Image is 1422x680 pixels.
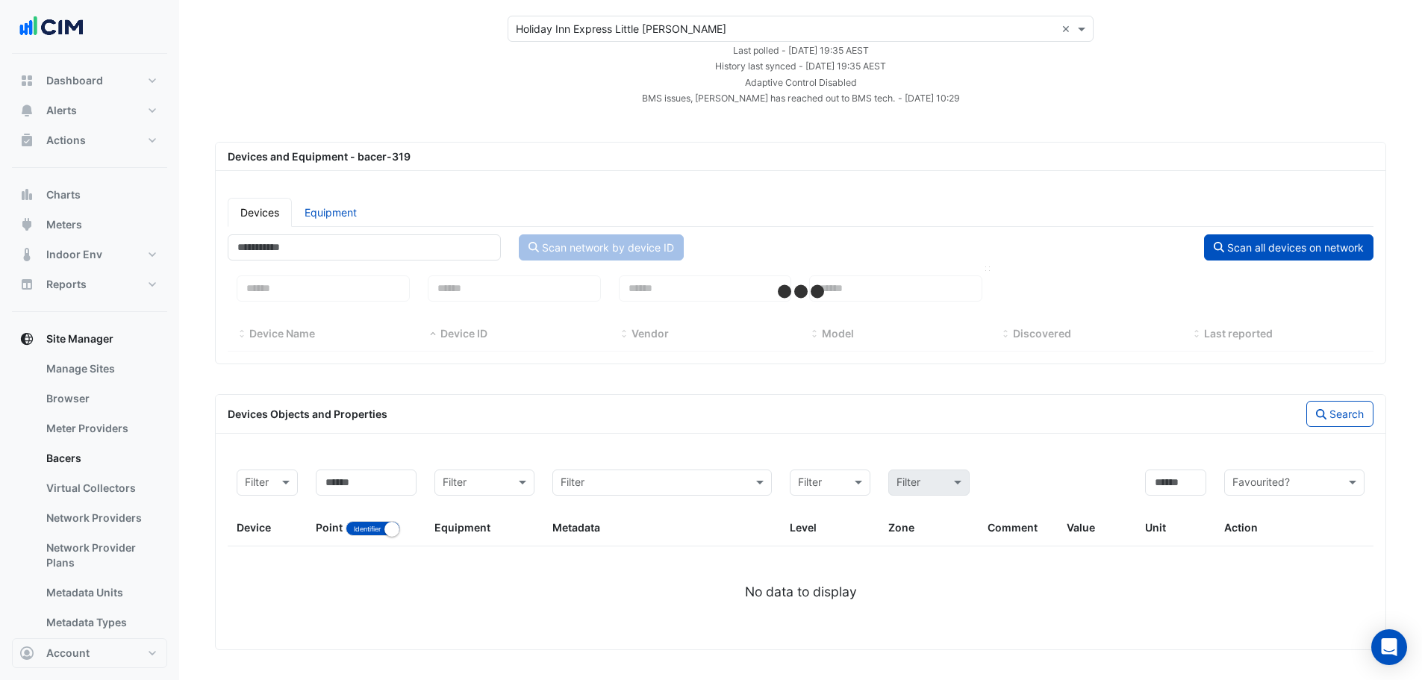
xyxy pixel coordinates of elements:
[19,277,34,292] app-icon: Reports
[988,521,1038,534] span: Comment
[1013,327,1071,340] span: Discovered
[12,96,167,125] button: Alerts
[34,503,167,533] a: Network Providers
[19,217,34,232] app-icon: Meters
[745,77,857,88] small: Adaptive Control Disabled
[632,327,669,340] span: Vendor
[19,103,34,118] app-icon: Alerts
[19,247,34,262] app-icon: Indoor Env
[46,133,86,148] span: Actions
[19,73,34,88] app-icon: Dashboard
[1067,521,1095,534] span: Value
[46,217,82,232] span: Meters
[46,646,90,661] span: Account
[1204,327,1273,340] span: Last reported
[34,443,167,473] a: Bacers
[499,90,1103,105] div: BMS issues, Liam has reached out to BMS tech. - PEAK Integration
[12,324,167,354] button: Site Manager
[1191,328,1202,340] span: Last reported
[18,12,85,42] img: Company Logo
[1224,521,1258,534] span: Action
[34,384,167,414] a: Browser
[12,638,167,668] button: Account
[316,521,343,534] span: Point
[219,149,1382,164] div: Devices and Equipment - bacer-319
[434,521,490,534] span: Equipment
[19,133,34,148] app-icon: Actions
[346,521,400,534] ui-switch: Toggle between object name and object identifier
[619,328,629,340] span: Vendor
[822,327,854,340] span: Model
[237,328,247,340] span: Device Name
[888,521,914,534] span: Zone
[733,45,869,56] small: Thu 28-Aug-2025 19:35 AEST
[34,637,167,667] a: Metadata
[46,187,81,202] span: Charts
[440,327,487,340] span: Device ID
[19,187,34,202] app-icon: Charts
[19,331,34,346] app-icon: Site Manager
[898,93,960,104] small: - [DATE] 10:29
[428,328,438,340] span: Device ID
[34,473,167,503] a: Virtual Collectors
[34,608,167,637] a: Metadata Types
[1000,328,1011,340] span: Discovered
[12,180,167,210] button: Charts
[46,331,113,346] span: Site Manager
[12,125,167,155] button: Actions
[46,103,77,118] span: Alerts
[228,198,292,227] a: Devices
[552,521,600,534] span: Metadata
[1204,234,1373,261] button: Scan all devices on network
[34,414,167,443] a: Meter Providers
[1306,401,1373,427] button: Search
[34,354,167,384] a: Manage Sites
[12,269,167,299] button: Reports
[237,521,271,534] span: Device
[1145,521,1166,534] span: Unit
[34,533,167,578] a: Network Provider Plans
[249,327,315,340] span: Device Name
[12,240,167,269] button: Indoor Env
[228,582,1373,602] div: No data to display
[46,247,102,262] span: Indoor Env
[879,470,978,496] div: Please select Filter first
[1061,21,1074,37] span: Clear
[790,521,817,534] span: Level
[46,277,87,292] span: Reports
[12,66,167,96] button: Dashboard
[292,198,369,227] a: Equipment
[12,210,167,240] button: Meters
[642,93,895,104] small: BMS issues, [PERSON_NAME] has reached out to BMS tech.
[34,578,167,608] a: Metadata Units
[46,73,103,88] span: Dashboard
[1371,629,1407,665] div: Open Intercom Messenger
[809,328,820,340] span: Model
[715,60,886,72] small: Thu 28-Aug-2025 19:35 AEST
[228,408,387,420] span: Devices Objects and Properties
